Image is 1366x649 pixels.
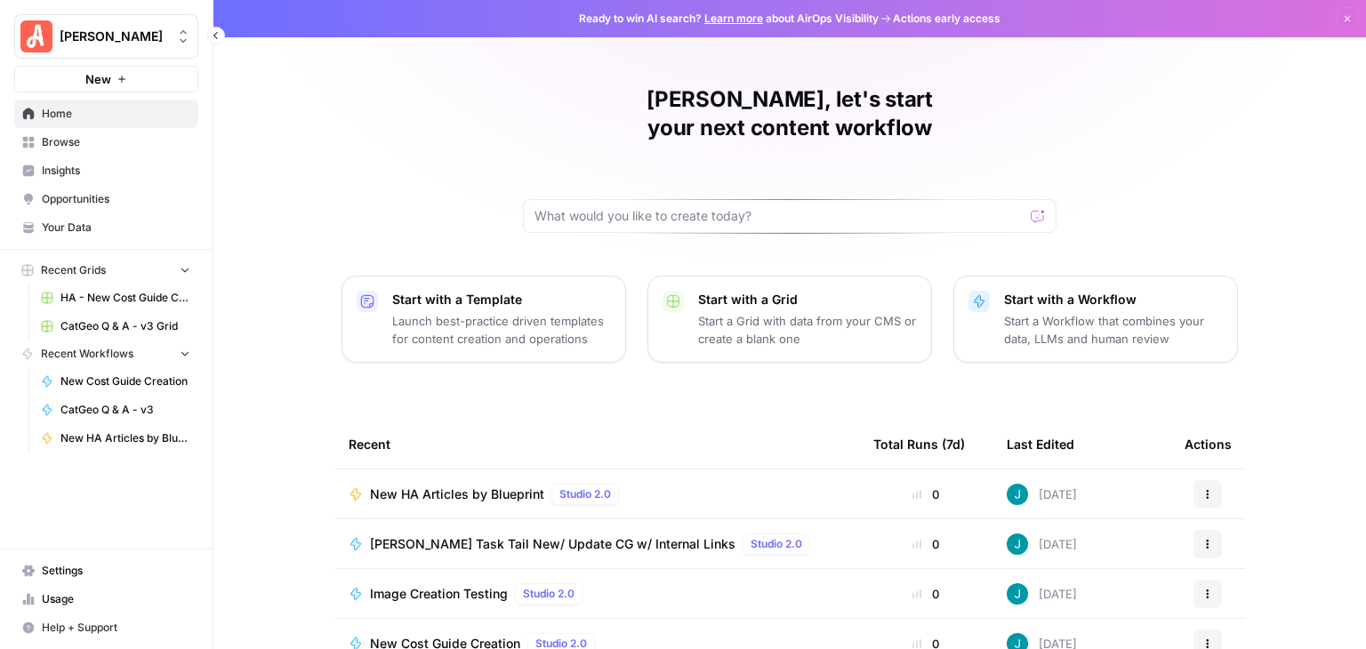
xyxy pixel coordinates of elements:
[85,70,111,88] span: New
[1007,533,1077,555] div: [DATE]
[349,420,845,469] div: Recent
[559,486,611,502] span: Studio 2.0
[42,220,190,236] span: Your Data
[42,620,190,636] span: Help + Support
[873,420,965,469] div: Total Runs (7d)
[1007,583,1077,605] div: [DATE]
[873,485,978,503] div: 0
[33,284,198,312] a: HA - New Cost Guide Creation Grid
[33,312,198,341] a: CatGeo Q & A - v3 Grid
[14,185,198,213] a: Opportunities
[647,276,932,363] button: Start with a GridStart a Grid with data from your CMS or create a blank one
[14,128,198,156] a: Browse
[1004,312,1223,348] p: Start a Workflow that combines your data, LLMs and human review
[873,585,978,603] div: 0
[392,291,611,308] p: Start with a Template
[698,291,917,308] p: Start with a Grid
[14,341,198,367] button: Recent Workflows
[33,367,198,396] a: New Cost Guide Creation
[1007,484,1077,505] div: [DATE]
[41,346,133,362] span: Recent Workflows
[20,20,52,52] img: Angi Logo
[14,257,198,284] button: Recent Grids
[893,11,1000,27] span: Actions early access
[14,14,198,59] button: Workspace: Angi
[698,312,917,348] p: Start a Grid with data from your CMS or create a blank one
[370,535,735,553] span: [PERSON_NAME] Task Tail New/ Update CG w/ Internal Links
[42,591,190,607] span: Usage
[60,290,190,306] span: HA - New Cost Guide Creation Grid
[14,66,198,92] button: New
[33,396,198,424] a: CatGeo Q & A - v3
[60,28,167,45] span: [PERSON_NAME]
[523,85,1057,142] h1: [PERSON_NAME], let's start your next content workflow
[41,262,106,278] span: Recent Grids
[1007,583,1028,605] img: gsxx783f1ftko5iaboo3rry1rxa5
[751,536,802,552] span: Studio 2.0
[1185,420,1232,469] div: Actions
[349,533,845,555] a: [PERSON_NAME] Task Tail New/ Update CG w/ Internal LinksStudio 2.0
[42,563,190,579] span: Settings
[341,276,626,363] button: Start with a TemplateLaunch best-practice driven templates for content creation and operations
[14,100,198,128] a: Home
[873,535,978,553] div: 0
[14,585,198,613] a: Usage
[523,586,575,602] span: Studio 2.0
[14,213,198,242] a: Your Data
[349,583,845,605] a: Image Creation TestingStudio 2.0
[60,318,190,334] span: CatGeo Q & A - v3 Grid
[42,134,190,150] span: Browse
[370,485,544,503] span: New HA Articles by Blueprint
[953,276,1238,363] button: Start with a WorkflowStart a Workflow that combines your data, LLMs and human review
[1004,291,1223,308] p: Start with a Workflow
[704,12,763,25] a: Learn more
[60,402,190,418] span: CatGeo Q & A - v3
[42,163,190,179] span: Insights
[14,557,198,585] a: Settings
[42,191,190,207] span: Opportunities
[579,11,879,27] span: Ready to win AI search? about AirOps Visibility
[392,312,611,348] p: Launch best-practice driven templates for content creation and operations
[14,613,198,642] button: Help + Support
[60,373,190,389] span: New Cost Guide Creation
[534,207,1024,225] input: What would you like to create today?
[60,430,190,446] span: New HA Articles by Blueprint
[370,585,508,603] span: Image Creation Testing
[33,424,198,453] a: New HA Articles by Blueprint
[349,484,845,505] a: New HA Articles by BlueprintStudio 2.0
[1007,484,1028,505] img: gsxx783f1ftko5iaboo3rry1rxa5
[42,106,190,122] span: Home
[1007,420,1074,469] div: Last Edited
[14,156,198,185] a: Insights
[1007,533,1028,555] img: gsxx783f1ftko5iaboo3rry1rxa5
